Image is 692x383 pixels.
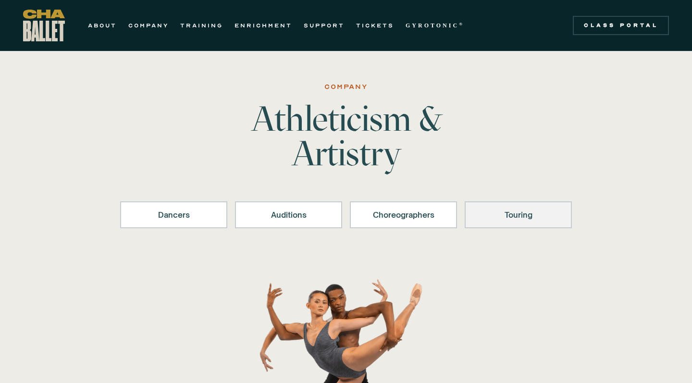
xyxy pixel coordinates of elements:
[356,20,394,31] a: TICKETS
[235,201,342,228] a: Auditions
[477,209,559,221] div: Touring
[120,201,227,228] a: Dancers
[573,16,669,35] a: Class Portal
[350,201,457,228] a: Choreographers
[362,209,445,221] div: Choreographers
[406,20,464,31] a: GYROTONIC®
[459,22,464,26] sup: ®
[304,20,345,31] a: SUPPORT
[133,209,215,221] div: Dancers
[88,20,117,31] a: ABOUT
[324,81,368,93] div: Company
[465,201,572,228] a: Touring
[128,20,169,31] a: COMPANY
[247,209,330,221] div: Auditions
[579,22,663,29] div: Class Portal
[406,22,459,29] strong: GYROTONIC
[180,20,223,31] a: TRAINING
[235,20,292,31] a: ENRICHMENT
[23,10,65,41] a: home
[196,101,496,171] h1: Athleticism & Artistry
